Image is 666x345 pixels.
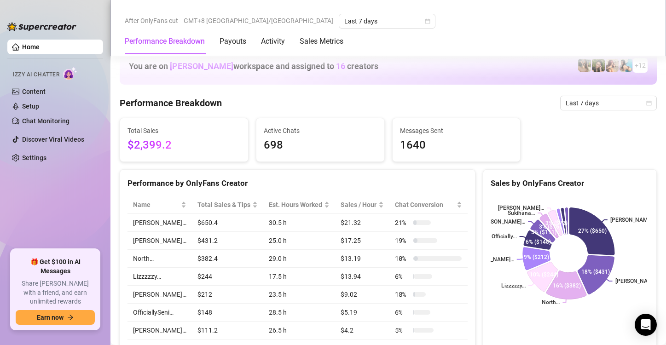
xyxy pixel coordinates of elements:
span: [PERSON_NAME] [170,61,233,71]
span: 10 % [395,253,410,264]
span: Izzy AI Chatter [13,70,59,79]
td: $650.4 [192,214,263,232]
td: $244 [192,268,263,286]
th: Name [127,196,192,214]
img: North (@northnattfree) [606,59,619,72]
span: Chat Conversion [395,200,454,210]
td: $13.19 [335,250,389,268]
td: $17.25 [335,232,389,250]
th: Chat Conversion [389,196,467,214]
h4: Performance Breakdown [120,97,222,109]
td: [PERSON_NAME]… [127,286,192,304]
td: 17.5 h [263,268,335,286]
a: Discover Viral Videos [22,136,84,143]
div: Performance Breakdown [125,36,205,47]
td: 25.0 h [263,232,335,250]
a: Content [22,88,46,95]
span: arrow-right [67,314,74,321]
h1: You are on workspace and assigned to creators [129,61,378,71]
img: AI Chatter [63,67,77,80]
text: Officially... [491,233,516,240]
span: Messages Sent [400,126,513,136]
text: [PERSON_NAME]… [498,205,544,211]
span: GMT+8 [GEOGRAPHIC_DATA]/[GEOGRAPHIC_DATA] [184,14,333,28]
a: Setup [22,103,39,110]
td: [PERSON_NAME]… [127,322,192,339]
td: 23.5 h [263,286,335,304]
span: calendar [425,18,430,24]
td: $13.94 [335,268,389,286]
td: $5.19 [335,304,389,322]
a: Home [22,43,40,51]
img: North (@northnattvip) [620,59,632,72]
div: Sales Metrics [300,36,343,47]
td: $111.2 [192,322,263,339]
span: Total Sales [127,126,241,136]
text: [PERSON_NAME]… [468,256,514,263]
td: 29.0 h [263,250,335,268]
span: Earn now [37,314,64,321]
span: 6 % [395,307,410,317]
text: Lizzzzzy… [501,282,526,289]
button: Earn nowarrow-right [16,310,95,325]
div: Activity [261,36,285,47]
img: logo-BBDzfeDw.svg [7,22,76,31]
span: Last 7 days [566,96,651,110]
div: Open Intercom Messenger [635,314,657,336]
text: [PERSON_NAME]… [479,218,525,225]
span: 18 % [395,289,410,299]
td: $148 [192,304,263,322]
td: $382.4 [192,250,263,268]
td: North… [127,250,192,268]
img: playfuldimples (@playfuldimples) [592,59,605,72]
td: OfficiallySeni… [127,304,192,322]
a: Settings [22,154,46,161]
span: Last 7 days [344,14,430,28]
div: Est. Hours Worked [269,200,322,210]
span: 🎁 Get $100 in AI Messages [16,258,95,276]
span: Sales / Hour [341,200,376,210]
span: After OnlyFans cut [125,14,178,28]
span: $2,399.2 [127,137,241,154]
img: emilylou (@emilyylouu) [578,59,591,72]
text: [PERSON_NAME]… [615,278,661,284]
span: + 12 [635,60,646,70]
td: Lizzzzzy… [127,268,192,286]
a: Chat Monitoring [22,117,69,125]
span: Name [133,200,179,210]
text: North… [542,299,560,306]
td: 30.5 h [263,214,335,232]
td: 28.5 h [263,304,335,322]
span: 5 % [395,325,410,335]
span: 1640 [400,137,513,154]
div: Payouts [220,36,246,47]
span: Active Chats [264,126,377,136]
span: 19 % [395,236,410,246]
text: Sukihana… [508,210,535,216]
td: $212 [192,286,263,304]
span: 16 [336,61,345,71]
td: [PERSON_NAME]… [127,232,192,250]
span: 698 [264,137,377,154]
td: [PERSON_NAME]… [127,214,192,232]
span: 21 % [395,218,410,228]
span: Share [PERSON_NAME] with a friend, and earn unlimited rewards [16,279,95,306]
th: Sales / Hour [335,196,389,214]
td: $4.2 [335,322,389,339]
span: Total Sales & Tips [197,200,250,210]
td: $431.2 [192,232,263,250]
div: Performance by OnlyFans Creator [127,177,468,190]
div: Sales by OnlyFans Creator [491,177,649,190]
td: $9.02 [335,286,389,304]
td: 26.5 h [263,322,335,339]
span: calendar [646,100,652,106]
th: Total Sales & Tips [192,196,263,214]
span: 6 % [395,271,410,282]
text: [PERSON_NAME]… [610,217,656,223]
td: $21.32 [335,214,389,232]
